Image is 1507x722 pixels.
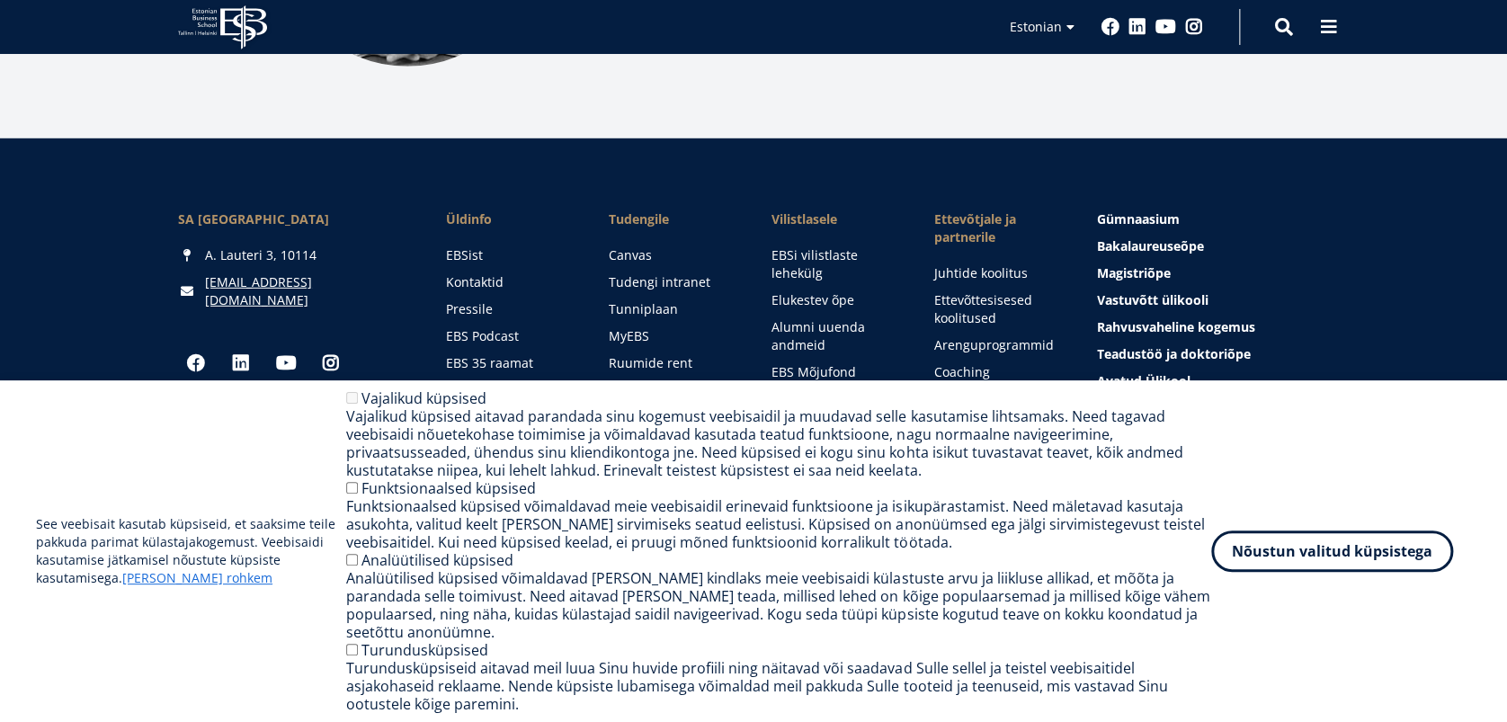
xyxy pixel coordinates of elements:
[1101,18,1119,36] a: Facebook
[771,291,898,309] a: Elukestev õpe
[1097,291,1208,308] span: Vastuvõtt ülikooli
[446,327,573,345] a: EBS Podcast
[178,246,410,264] div: A. Lauteri 3, 10114
[1097,237,1204,254] span: Bakalaureuseõpe
[1097,345,1329,363] a: Teadustöö ja doktoriõpe
[609,354,736,372] a: Ruumide rent
[446,273,573,291] a: Kontaktid
[178,345,214,381] a: Facebook
[313,345,349,381] a: Instagram
[609,273,736,291] a: Tudengi intranet
[361,478,536,498] label: Funktsionaalsed küpsised
[1097,345,1251,362] span: Teadustöö ja doktoriõpe
[609,327,736,345] a: MyEBS
[1097,210,1180,227] span: Gümnaasium
[609,246,736,264] a: Canvas
[446,354,573,372] a: EBS 35 raamat
[223,345,259,381] a: Linkedin
[771,210,898,228] span: Vilistlasele
[1128,18,1146,36] a: Linkedin
[346,569,1211,641] div: Analüütilised küpsised võimaldavad [PERSON_NAME] kindlaks meie veebisaidi külastuste arvu ja liik...
[934,291,1061,327] a: Ettevõttesisesed koolitused
[361,550,513,570] label: Analüütilised küpsised
[1097,372,1190,389] span: Avatud Ülikool
[771,246,898,282] a: EBSi vilistlaste lehekülg
[205,273,410,309] a: [EMAIL_ADDRESS][DOMAIN_NAME]
[361,388,486,408] label: Vajalikud küpsised
[1097,264,1171,281] span: Magistriõpe
[609,300,736,318] a: Tunniplaan
[1097,237,1329,255] a: Bakalaureuseõpe
[934,363,1061,381] a: Coaching
[609,210,736,228] a: Tudengile
[446,300,573,318] a: Pressile
[446,246,573,264] a: EBSist
[1097,318,1329,336] a: Rahvusvaheline kogemus
[122,569,272,587] a: [PERSON_NAME] rohkem
[268,345,304,381] a: Youtube
[446,210,573,228] span: Üldinfo
[36,515,346,587] p: See veebisait kasutab küpsiseid, et saaksime teile pakkuda parimat külastajakogemust. Veebisaidi ...
[346,497,1211,551] div: Funktsionaalsed küpsised võimaldavad meie veebisaidil erinevaid funktsioone ja isikupärastamist. ...
[1097,264,1329,282] a: Magistriõpe
[771,318,898,354] a: Alumni uuenda andmeid
[361,640,488,660] label: Turundusküpsised
[771,363,898,381] a: EBS Mõjufond
[1155,18,1176,36] a: Youtube
[1185,18,1203,36] a: Instagram
[346,407,1211,479] div: Vajalikud küpsised aitavad parandada sinu kogemust veebisaidil ja muudavad selle kasutamise lihts...
[346,659,1211,713] div: Turundusküpsiseid aitavad meil luua Sinu huvide profiili ning näitavad või saadavad Sulle sellel ...
[1097,372,1329,390] a: Avatud Ülikool
[1097,291,1329,309] a: Vastuvõtt ülikooli
[934,210,1061,246] span: Ettevõtjale ja partnerile
[1097,318,1255,335] span: Rahvusvaheline kogemus
[1211,530,1453,572] button: Nõustun valitud küpsistega
[934,336,1061,354] a: Arenguprogrammid
[1097,210,1329,228] a: Gümnaasium
[934,264,1061,282] a: Juhtide koolitus
[178,210,410,228] div: SA [GEOGRAPHIC_DATA]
